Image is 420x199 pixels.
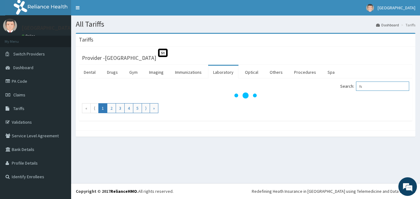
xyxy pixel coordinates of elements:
h1: All Tariffs [76,20,415,28]
div: Redefining Heath Insurance in [GEOGRAPHIC_DATA] using Telemedicine and Data Science! [252,188,415,194]
span: Switch Providers [13,51,45,57]
a: Dashboard [376,22,399,28]
a: Optical [240,66,263,79]
a: Drugs [102,66,123,79]
a: Go to page number 3 [116,103,125,113]
span: St [158,49,168,57]
img: User Image [366,4,374,12]
a: Go to page number 4 [124,103,133,113]
h3: Tariffs [79,37,93,42]
span: Dashboard [13,65,33,70]
a: Go to page number 1 [98,103,107,113]
a: Online [22,34,36,38]
input: Search: [356,82,409,91]
a: Laboratory [208,66,238,79]
svg: audio-loading [233,83,258,108]
span: Tariffs [13,106,24,111]
p: [GEOGRAPHIC_DATA] [22,25,73,31]
a: Go to page number 2 [107,103,116,113]
strong: Copyright © 2017 . [76,188,138,194]
span: Claims [13,92,25,98]
a: Spa [323,66,340,79]
a: Gym [124,66,143,79]
a: Dental [79,66,101,79]
a: Immunizations [170,66,207,79]
span: [GEOGRAPHIC_DATA] [378,5,415,11]
a: Go to previous page [90,103,99,113]
label: Search: [340,82,409,91]
a: Procedures [289,66,321,79]
li: Tariffs [400,22,415,28]
a: Go to first page [82,103,91,113]
a: Go to page number 5 [133,103,142,113]
a: Go to next page [142,103,150,113]
h3: Provider - [GEOGRAPHIC_DATA] [82,55,156,61]
footer: All rights reserved. [71,183,420,199]
a: Imaging [144,66,169,79]
a: RelianceHMO [110,188,137,194]
img: User Image [3,19,17,33]
a: Others [265,66,288,79]
a: Go to last page [150,103,158,113]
